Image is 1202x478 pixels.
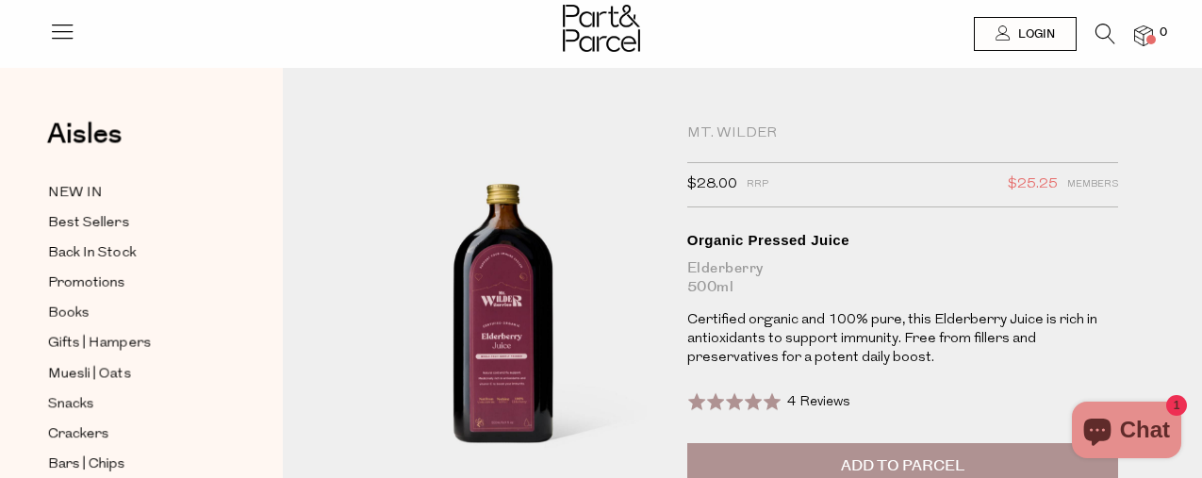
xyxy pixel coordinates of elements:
[47,113,123,155] span: Aisles
[48,302,220,325] a: Books
[48,211,220,235] a: Best Sellers
[48,303,90,325] span: Books
[48,423,109,446] span: Crackers
[48,362,220,386] a: Muesli | Oats
[48,212,129,235] span: Best Sellers
[48,332,220,355] a: Gifts | Hampers
[48,272,125,295] span: Promotions
[563,5,640,52] img: Part&Parcel
[48,422,220,446] a: Crackers
[1066,402,1187,463] inbox-online-store-chat: Shopify online store chat
[787,395,850,409] span: 4 Reviews
[687,311,1119,368] p: Certified organic and 100% pure, this Elderberry Juice is rich in antioxidants to support immunit...
[48,242,136,265] span: Back In Stock
[1067,173,1118,197] span: Members
[48,181,220,205] a: NEW IN
[48,392,220,416] a: Snacks
[687,259,1119,297] div: Elderberry 500ml
[48,241,220,265] a: Back In Stock
[48,393,94,416] span: Snacks
[687,231,1119,250] div: Organic Pressed Juice
[48,333,151,355] span: Gifts | Hampers
[48,272,220,295] a: Promotions
[687,124,1119,143] div: Mt. Wilder
[47,120,123,167] a: Aisles
[48,453,220,476] a: Bars | Chips
[747,173,768,197] span: RRP
[687,173,737,197] span: $28.00
[1134,25,1153,45] a: 0
[974,17,1077,51] a: Login
[841,455,964,477] span: Add to Parcel
[1008,173,1058,197] span: $25.25
[48,453,125,476] span: Bars | Chips
[48,182,103,205] span: NEW IN
[48,363,131,386] span: Muesli | Oats
[1155,25,1172,41] span: 0
[1013,26,1055,42] span: Login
